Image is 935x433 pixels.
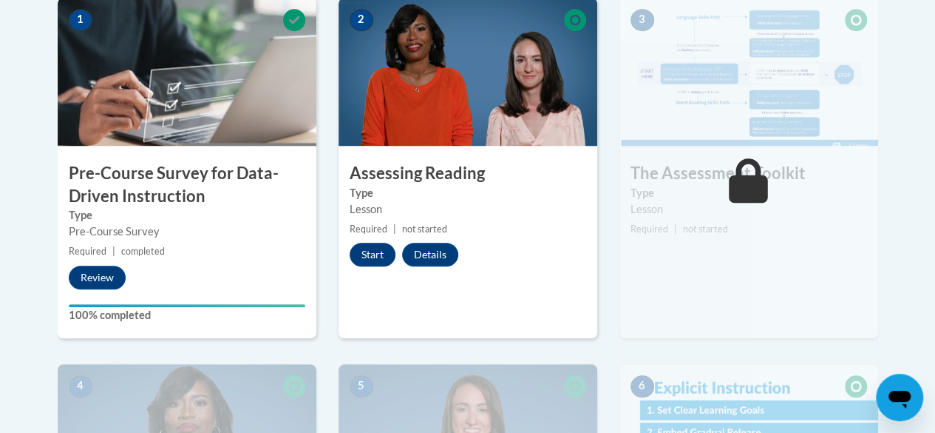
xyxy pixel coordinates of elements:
span: 4 [69,375,92,397]
label: 100% completed [69,307,305,323]
iframe: Button to launch messaging window [876,374,923,421]
span: 3 [630,9,654,31]
button: Review [69,266,126,289]
span: Required [630,224,668,235]
span: not started [683,224,728,235]
span: | [112,246,115,257]
div: Lesson [350,201,586,218]
h3: The Assessment Toolkit [619,162,878,185]
div: Your progress [69,304,305,307]
span: 5 [350,375,373,397]
span: 6 [630,375,654,397]
label: Type [630,185,867,201]
button: Start [350,243,395,266]
button: Details [402,243,458,266]
label: Type [350,185,586,201]
span: | [674,224,677,235]
h3: Pre-Course Survey for Data-Driven Instruction [58,162,316,208]
h3: Assessing Reading [339,162,597,185]
span: not started [402,224,447,235]
span: completed [121,246,165,257]
label: Type [69,207,305,224]
div: Lesson [630,201,867,218]
span: Required [69,246,106,257]
span: Required [350,224,387,235]
div: Pre-Course Survey [69,224,305,240]
span: | [393,224,396,235]
span: 2 [350,9,373,31]
span: 1 [69,9,92,31]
